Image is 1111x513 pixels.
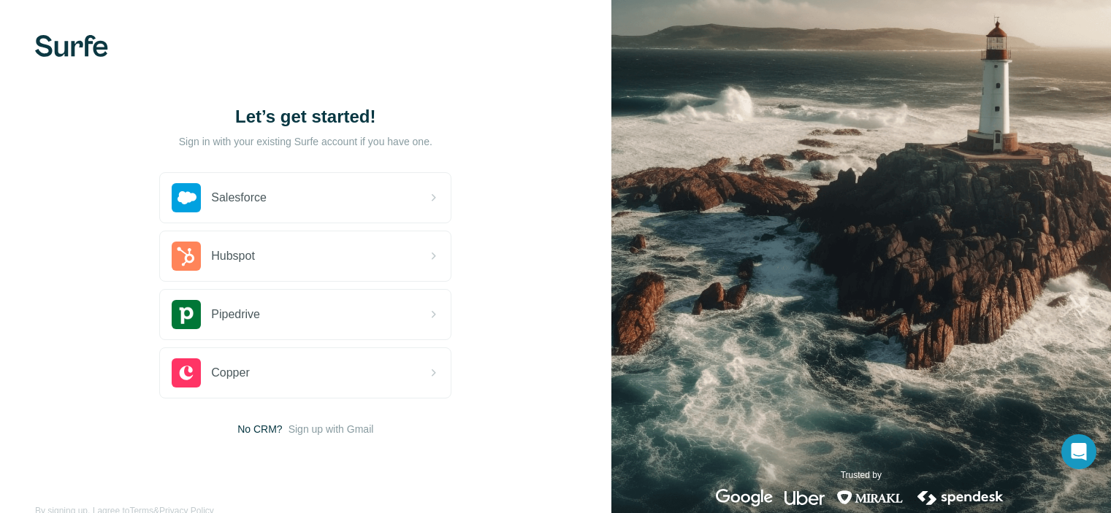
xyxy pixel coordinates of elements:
img: uber's logo [784,489,825,506]
img: copper's logo [172,358,201,387]
img: pipedrive's logo [172,300,201,329]
img: mirakl's logo [836,489,904,506]
div: Open Intercom Messenger [1061,434,1096,469]
span: Hubspot [211,247,255,265]
img: salesforce's logo [172,183,201,212]
span: Salesforce [211,189,267,207]
img: hubspot's logo [172,242,201,271]
span: Pipedrive [211,306,260,323]
p: Sign in with your existing Surfe account if you have one. [179,134,432,149]
img: spendesk's logo [915,489,1006,506]
h1: Let’s get started! [159,105,451,128]
button: Sign up with Gmail [289,422,374,436]
img: Surfe's logo [35,35,108,57]
img: google's logo [716,489,773,506]
span: Copper [211,364,249,382]
p: Trusted by [841,468,882,482]
span: No CRM? [237,422,282,436]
